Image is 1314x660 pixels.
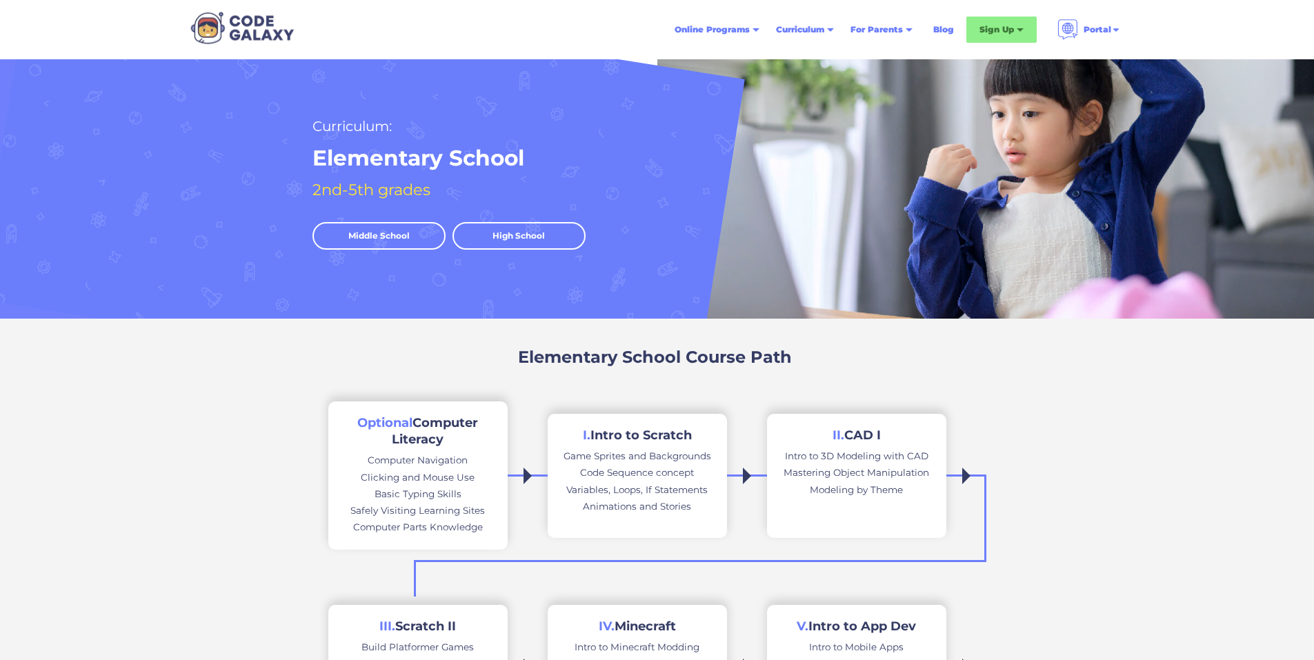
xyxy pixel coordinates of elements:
[979,23,1014,37] div: Sign Up
[312,178,430,201] h2: 2nd-5th grades
[776,23,824,37] div: Curriculum
[368,452,468,468] div: Computer Navigation
[599,619,615,634] span: IV.
[328,401,508,549] a: OptionalComputer LiteracyComputer NavigationClicking and Mouse UseBasic Typing SkillsSafely Visit...
[566,481,708,498] div: Variables, Loops, If Statements
[361,639,474,655] div: Build Platformer Games
[342,415,494,448] h2: Computer Literacy
[312,144,524,172] h1: Elementary School
[850,23,903,37] div: For Parents
[925,17,962,42] a: Blog
[379,619,456,634] h2: Scratch II
[785,448,928,464] div: Intro to 3D Modeling with CAD
[833,428,844,443] span: II.
[686,346,792,368] h3: Course Path
[350,502,485,519] div: Safely Visiting Learning Sites
[357,415,412,430] span: Optional
[361,469,475,486] div: Clicking and Mouse Use
[809,639,904,655] div: Intro to Mobile Apps
[312,114,392,138] h2: Curriculum:
[583,428,590,443] span: I.
[583,428,692,443] h2: Intro to Scratch
[518,346,681,368] h3: Elementary School
[452,222,586,250] a: High School
[599,619,676,634] h2: Minecraft
[353,519,483,535] div: Computer Parts Knowledge
[1084,23,1111,37] div: Portal
[833,428,881,443] h2: CAD I
[580,464,694,481] div: Code Sequence concept
[548,414,727,538] a: I.Intro to ScratchGame Sprites and BackgroundsCode Sequence conceptVariables, Loops, If Statement...
[784,464,929,481] div: Mastering Object Manipulation
[797,619,916,634] h2: Intro to App Dev
[312,222,446,250] a: Middle School
[375,486,461,502] div: Basic Typing Skills
[675,23,750,37] div: Online Programs
[810,481,903,498] div: Modeling by Theme
[575,639,699,655] div: Intro to Minecraft Modding
[583,498,691,514] div: Animations and Stories
[767,414,946,538] a: II.CAD IIntro to 3D Modeling with CADMastering Object ManipulationModeling by Theme
[797,619,808,634] span: V.
[379,619,395,634] span: III.
[564,448,711,464] div: Game Sprites and Backgrounds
